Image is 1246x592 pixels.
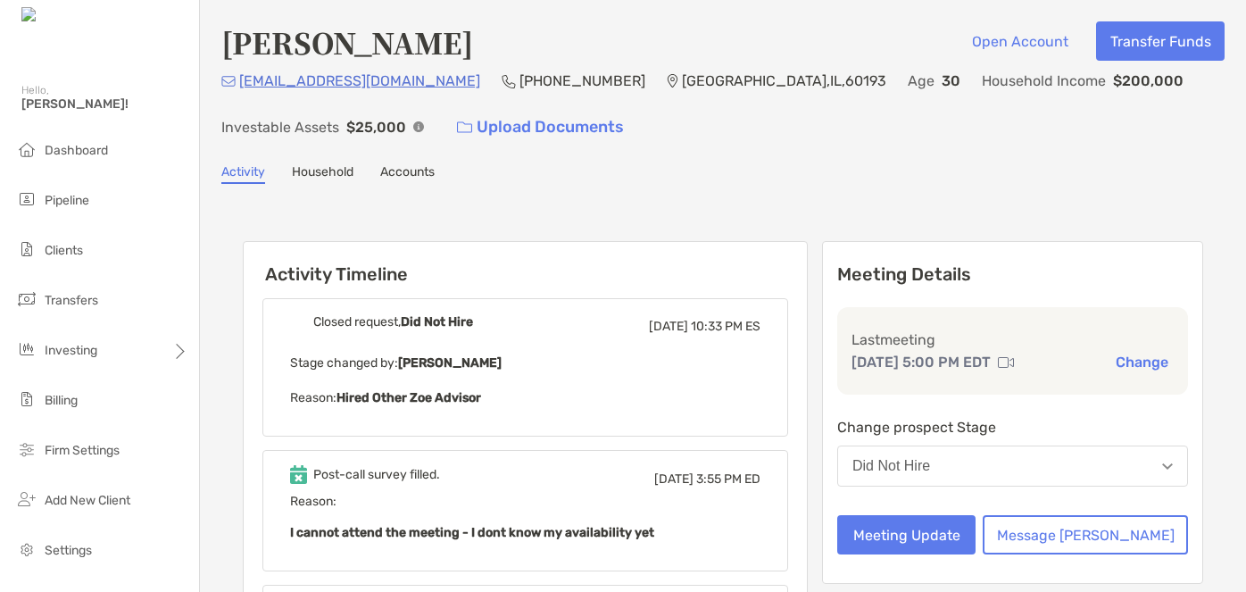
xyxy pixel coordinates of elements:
[16,338,37,360] img: investing icon
[16,438,37,460] img: firm-settings icon
[502,74,516,88] img: Phone Icon
[16,538,37,560] img: settings icon
[16,188,37,210] img: pipeline icon
[413,121,424,132] img: Info Icon
[45,143,108,158] span: Dashboard
[16,238,37,260] img: clients icon
[290,494,760,544] span: Reason:
[45,443,120,458] span: Firm Settings
[852,458,930,474] div: Did Not Hire
[837,263,1188,286] p: Meeting Details
[983,515,1188,554] button: Message [PERSON_NAME]
[292,164,353,184] a: Household
[313,467,440,482] div: Post-call survey filled.
[16,388,37,410] img: billing icon
[851,351,991,373] p: [DATE] 5:00 PM EDT
[1096,21,1225,61] button: Transfer Funds
[837,446,1188,487] button: Did Not Hire
[45,493,130,508] span: Add New Client
[837,515,976,554] button: Meeting Update
[290,313,307,330] img: Event icon
[998,355,1014,370] img: communication type
[1110,353,1174,371] button: Change
[45,543,92,558] span: Settings
[519,70,645,92] p: [PHONE_NUMBER]
[244,242,807,285] h6: Activity Timeline
[45,343,97,358] span: Investing
[398,355,502,371] b: [PERSON_NAME]
[16,288,37,310] img: transfers icon
[982,70,1106,92] p: Household Income
[682,70,886,92] p: [GEOGRAPHIC_DATA] , IL , 60193
[221,164,265,184] a: Activity
[221,76,236,87] img: Email Icon
[445,108,635,146] a: Upload Documents
[45,393,78,408] span: Billing
[221,116,339,138] p: Investable Assets
[290,525,654,540] b: I cannot attend the meeting - I dont know my availability yet
[942,70,960,92] p: 30
[16,488,37,510] img: add_new_client icon
[221,21,473,63] h4: [PERSON_NAME]
[457,121,472,134] img: button icon
[45,243,83,258] span: Clients
[851,329,1174,351] p: Last meeting
[21,7,97,24] img: Zoe Logo
[667,74,678,88] img: Location Icon
[290,352,760,374] p: Stage changed by:
[837,416,1188,438] p: Change prospect Stage
[290,387,760,409] p: Reason:
[45,193,89,208] span: Pipeline
[16,138,37,160] img: dashboard icon
[908,70,934,92] p: Age
[401,314,473,329] b: Did Not Hire
[290,465,307,484] img: Event icon
[654,471,694,487] span: [DATE]
[691,319,760,334] span: 10:33 PM ES
[21,96,188,112] span: [PERSON_NAME]!
[1162,463,1173,470] img: Open dropdown arrow
[346,116,406,138] p: $25,000
[336,390,481,405] b: Hired Other Zoe Advisor
[313,314,473,329] div: Closed request,
[696,471,760,487] span: 3:55 PM ED
[649,319,688,334] span: [DATE]
[1113,70,1184,92] p: $200,000
[239,70,480,92] p: [EMAIL_ADDRESS][DOMAIN_NAME]
[958,21,1082,61] button: Open Account
[45,293,98,308] span: Transfers
[380,164,435,184] a: Accounts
